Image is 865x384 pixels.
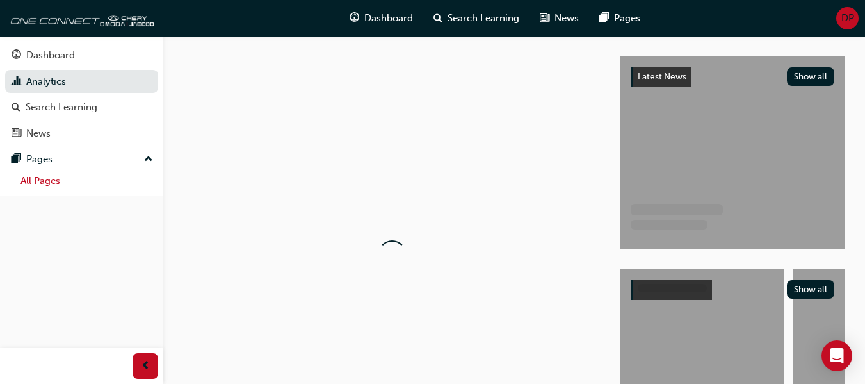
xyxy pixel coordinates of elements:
span: chart-icon [12,76,21,88]
span: search-icon [12,102,20,113]
a: news-iconNews [530,5,589,31]
div: Pages [26,152,53,167]
a: Search Learning [5,96,158,119]
span: News [554,11,579,26]
div: Dashboard [26,48,75,63]
a: search-iconSearch Learning [423,5,530,31]
button: Show all [787,280,835,299]
span: search-icon [433,10,442,26]
a: Latest NewsShow all [631,67,834,87]
div: Open Intercom Messenger [821,340,852,371]
div: Search Learning [26,100,97,115]
a: Analytics [5,70,158,94]
button: Pages [5,147,158,171]
button: DashboardAnalyticsSearch LearningNews [5,41,158,147]
a: All Pages [15,171,158,191]
span: DP [841,11,854,26]
a: Dashboard [5,44,158,67]
span: pages-icon [12,154,21,165]
span: Latest News [638,71,686,82]
a: pages-iconPages [589,5,651,31]
span: guage-icon [12,50,21,62]
img: oneconnect [6,5,154,31]
button: DP [836,7,859,29]
span: prev-icon [141,358,150,374]
span: pages-icon [599,10,609,26]
a: guage-iconDashboard [339,5,423,31]
span: Search Learning [448,11,519,26]
div: News [26,126,51,141]
button: Show all [787,67,835,86]
span: up-icon [144,151,153,168]
span: Pages [614,11,640,26]
span: guage-icon [350,10,359,26]
span: news-icon [540,10,549,26]
span: news-icon [12,128,21,140]
a: Show all [631,280,834,300]
a: News [5,122,158,146]
span: Dashboard [364,11,413,26]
